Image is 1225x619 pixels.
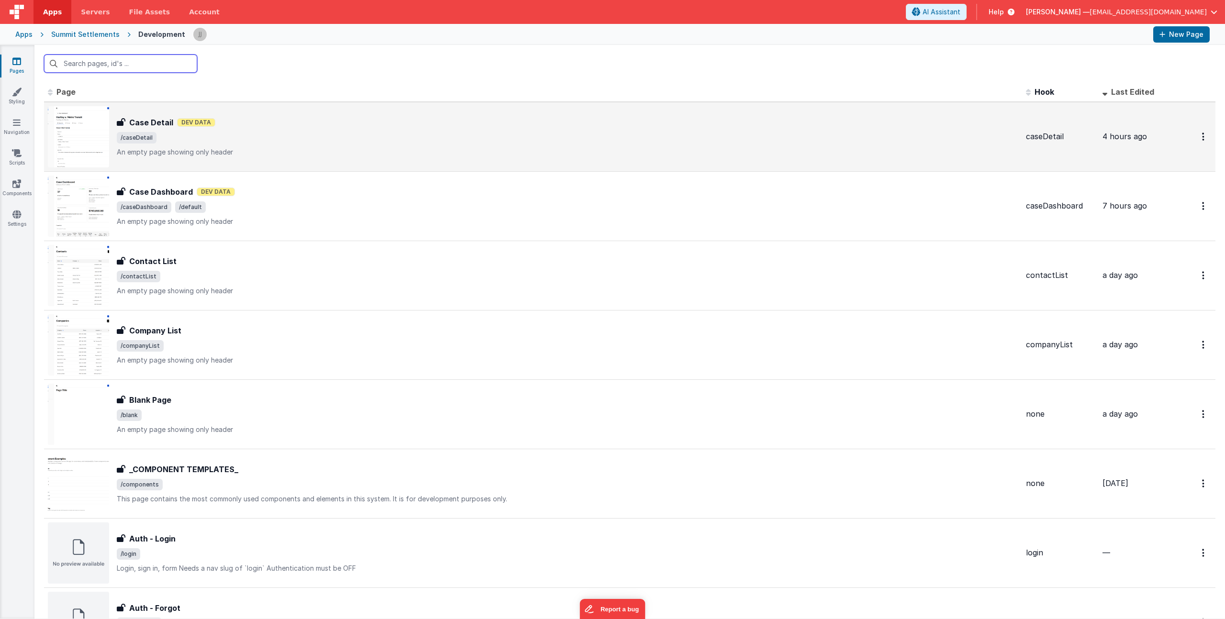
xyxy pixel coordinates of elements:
[129,602,180,614] h3: Auth - Forgot
[56,87,76,97] span: Page
[129,255,177,267] h3: Contact List
[1196,196,1212,216] button: Options
[81,7,110,17] span: Servers
[129,117,173,128] h3: Case Detail
[51,30,120,39] div: Summit Settlements
[1102,132,1147,141] span: 4 hours ago
[1102,409,1138,419] span: a day ago
[1026,270,1095,281] div: contactList
[197,188,235,196] span: Dev Data
[117,355,1018,365] p: An empty page showing only header
[117,494,1018,504] p: This page contains the most commonly used components and elements in this system. It is for devel...
[175,201,206,213] span: /default
[43,7,62,17] span: Apps
[1026,7,1217,17] button: [PERSON_NAME] — [EMAIL_ADDRESS][DOMAIN_NAME]
[15,30,33,39] div: Apps
[193,28,207,41] img: 67cf703950b6d9cd5ee0aacca227d490
[138,30,185,39] div: Development
[117,132,156,144] span: /caseDetail
[1026,131,1095,142] div: caseDetail
[129,186,193,198] h3: Case Dashboard
[117,201,171,213] span: /caseDashboard
[989,7,1004,17] span: Help
[129,533,176,544] h3: Auth - Login
[906,4,967,20] button: AI Assistant
[1026,547,1095,558] div: login
[129,394,171,406] h3: Blank Page
[117,548,140,560] span: /login
[1153,26,1210,43] button: New Page
[129,464,238,475] h3: _COMPONENT TEMPLATES_
[117,147,1018,157] p: An empty page showing only header
[1026,339,1095,350] div: companyList
[129,7,170,17] span: File Assets
[117,479,163,490] span: /components
[1102,478,1128,488] span: [DATE]
[580,599,646,619] iframe: Marker.io feedback button
[1102,270,1138,280] span: a day ago
[129,325,181,336] h3: Company List
[117,425,1018,434] p: An empty page showing only header
[1026,409,1095,420] div: none
[923,7,960,17] span: AI Assistant
[117,409,142,421] span: /blank
[1196,474,1212,493] button: Options
[1090,7,1207,17] span: [EMAIL_ADDRESS][DOMAIN_NAME]
[1196,127,1212,146] button: Options
[1035,87,1054,97] span: Hook
[1102,340,1138,349] span: a day ago
[1102,201,1147,210] span: 7 hours ago
[1102,548,1110,557] span: —
[117,340,164,352] span: /companyList
[1196,543,1212,563] button: Options
[117,564,1018,573] p: Login, sign in, form Needs a nav slug of `login` Authentication must be OFF
[117,271,160,282] span: /contactList
[44,55,197,73] input: Search pages, id's ...
[1196,404,1212,424] button: Options
[117,217,1018,226] p: An empty page showing only header
[1111,87,1154,97] span: Last Edited
[1196,335,1212,354] button: Options
[117,286,1018,296] p: An empty page showing only header
[1026,478,1095,489] div: none
[1196,265,1212,285] button: Options
[1026,200,1095,211] div: caseDashboard
[1026,7,1090,17] span: [PERSON_NAME] —
[177,118,215,127] span: Dev Data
